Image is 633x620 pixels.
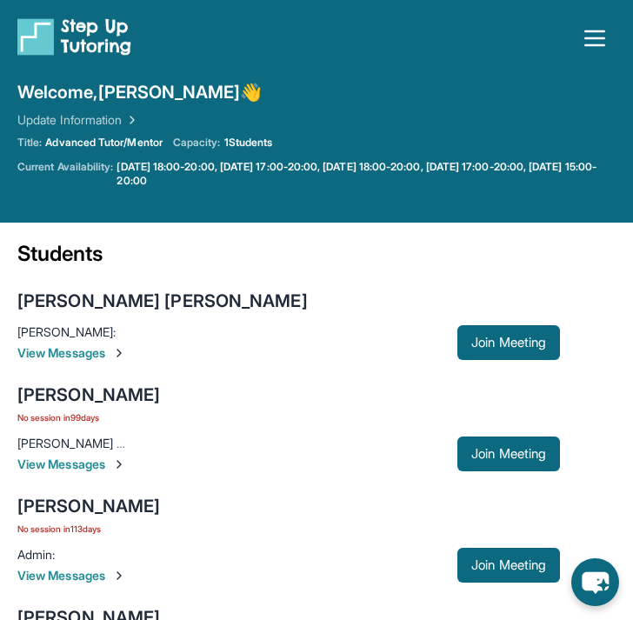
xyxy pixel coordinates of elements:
[17,80,263,104] span: Welcome, [PERSON_NAME] 👋
[17,324,116,339] span: [PERSON_NAME] :
[112,457,126,471] img: Chevron-Right
[17,289,308,313] div: [PERSON_NAME] [PERSON_NAME]
[17,383,160,407] div: [PERSON_NAME]
[117,160,616,188] a: [DATE] 18:00-20:00, [DATE] 17:00-20:00, [DATE] 18:00-20:00, [DATE] 17:00-20:00, [DATE] 15:00-20:00
[571,558,619,606] button: chat-button
[457,548,560,583] button: Join Meeting
[17,344,457,362] span: View Messages
[17,136,42,150] span: Title:
[112,569,126,583] img: Chevron-Right
[457,437,560,471] button: Join Meeting
[457,325,560,360] button: Join Meeting
[17,494,160,518] div: [PERSON_NAME]
[471,449,546,459] span: Join Meeting
[471,337,546,348] span: Join Meeting
[122,111,139,129] img: Chevron Right
[17,567,457,584] span: View Messages
[17,436,237,450] span: [PERSON_NAME] Del [PERSON_NAME] :
[45,136,162,150] span: Advanced Tutor/Mentor
[471,560,546,570] span: Join Meeting
[17,240,560,278] div: Students
[17,522,160,536] span: No session in 113 days
[173,136,221,150] span: Capacity:
[224,136,273,150] span: 1 Students
[17,410,160,424] span: No session in 99 days
[17,547,55,562] span: Admin :
[17,456,457,473] span: View Messages
[17,111,139,129] a: Update Information
[112,346,126,360] img: Chevron-Right
[17,17,131,56] img: logo
[17,160,113,188] span: Current Availability:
